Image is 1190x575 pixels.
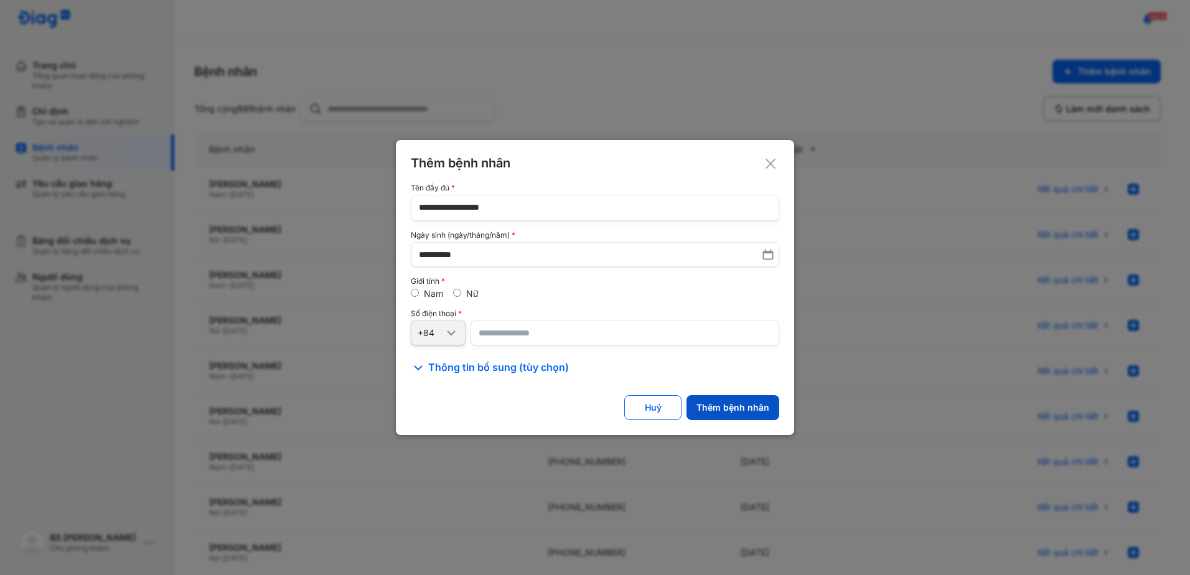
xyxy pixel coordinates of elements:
[624,395,682,420] button: Huỷ
[411,277,779,286] div: Giới tính
[411,184,779,192] div: Tên đầy đủ
[411,309,779,318] div: Số điện thoại
[411,155,779,171] div: Thêm bệnh nhân
[428,360,569,375] span: Thông tin bổ sung (tùy chọn)
[418,327,444,339] div: +84
[466,288,479,299] label: Nữ
[696,402,769,413] div: Thêm bệnh nhân
[424,288,443,299] label: Nam
[411,231,779,240] div: Ngày sinh (ngày/tháng/năm)
[686,395,779,420] button: Thêm bệnh nhân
